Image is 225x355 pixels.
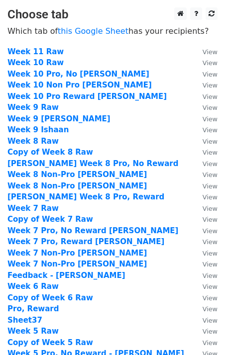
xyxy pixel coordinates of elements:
p: Which tab of has your recipients? [7,26,218,36]
small: View [203,227,218,235]
small: View [203,82,218,89]
a: View [193,170,218,179]
a: Week 6 Raw [7,282,59,291]
small: View [203,283,218,290]
a: Week 7 Non-Pro [PERSON_NAME] [7,260,147,268]
a: View [193,293,218,302]
a: View [193,304,218,313]
a: Week 8 Non-Pro [PERSON_NAME] [7,170,147,179]
a: View [193,125,218,134]
a: View [193,271,218,280]
a: View [193,137,218,146]
small: View [203,160,218,168]
a: View [193,192,218,201]
a: Copy of Week 7 Raw [7,215,93,224]
small: View [203,238,218,246]
small: View [203,261,218,268]
a: Week 9 Raw [7,103,59,112]
small: View [203,115,218,123]
a: Week 5 Raw [7,327,59,336]
a: Week 10 Raw [7,58,64,67]
a: View [193,260,218,268]
a: Week 11 Raw [7,47,64,56]
a: Week 10 Non Pro [PERSON_NAME] [7,81,152,89]
a: Week 7 Pro, Reward [PERSON_NAME] [7,237,164,246]
small: View [203,250,218,257]
a: View [193,316,218,325]
small: View [203,48,218,56]
small: View [203,149,218,156]
small: View [203,193,218,201]
small: View [203,305,218,313]
a: Week 8 Raw [7,137,59,146]
a: View [193,58,218,67]
a: [PERSON_NAME] Week 8 Pro, Reward [7,192,164,201]
small: View [203,294,218,302]
a: Copy of Week 6 Raw [7,293,93,302]
small: View [203,317,218,324]
a: View [193,215,218,224]
a: View [193,282,218,291]
a: Copy of Week 5 Raw [7,338,93,347]
a: Feedback - [PERSON_NAME] [7,271,125,280]
small: View [203,138,218,145]
small: View [203,182,218,190]
a: Week 9 Ishaan [7,125,69,134]
a: View [193,327,218,336]
small: View [203,339,218,347]
a: View [193,92,218,101]
a: Week 9 [PERSON_NAME] [7,114,111,123]
h3: Choose tab [7,7,218,22]
small: View [203,126,218,134]
a: this Google Sheet [58,26,128,36]
a: View [193,47,218,56]
a: Week 7 Non-Pro [PERSON_NAME] [7,249,147,258]
a: View [193,81,218,89]
a: View [193,226,218,235]
a: Week 10 Pro Reward [PERSON_NAME] [7,92,167,101]
small: View [203,328,218,335]
a: Week 10 Pro, No [PERSON_NAME] [7,70,149,79]
a: Week 8 Non-Pro [PERSON_NAME] [7,181,147,190]
a: Week 7 Pro, No Reward [PERSON_NAME] [7,226,178,235]
a: [PERSON_NAME] Week 8 Pro, No Reward [7,159,178,168]
a: Pro, Reward [7,304,59,313]
a: View [193,181,218,190]
a: Sheet37 [7,316,42,325]
a: Copy of Week 8 Raw [7,148,93,157]
a: View [193,159,218,168]
a: View [193,249,218,258]
small: View [203,104,218,111]
a: Week 7 Raw [7,204,59,213]
small: View [203,205,218,212]
small: View [203,171,218,178]
a: View [193,103,218,112]
small: View [203,59,218,67]
small: View [203,71,218,78]
small: View [203,216,218,223]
